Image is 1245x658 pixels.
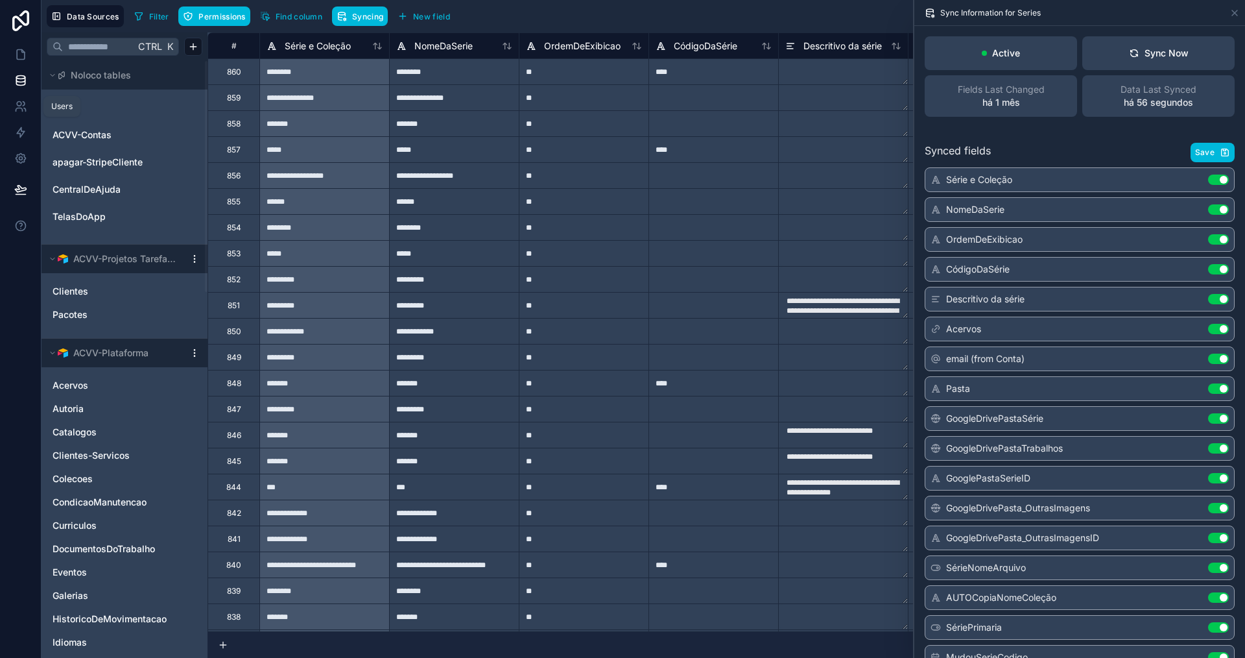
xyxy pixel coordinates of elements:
[129,6,174,26] button: Filter
[228,300,240,311] div: 851
[47,179,202,200] div: CentralDeAjuda
[227,612,241,622] div: 838
[47,281,202,302] div: Clientes
[227,119,241,129] div: 858
[53,636,171,649] a: Idiomas
[53,379,171,392] a: Acervos
[227,93,241,103] div: 859
[332,6,388,26] button: Syncing
[946,442,1063,455] span: GoogleDrivePastaTrabalhos
[53,210,158,223] a: TelasDoApp
[67,12,119,21] span: Data Sources
[58,254,68,264] img: Airtable Logo
[47,539,202,559] div: DocumentosDoTrabalho
[53,636,87,649] span: Idiomas
[992,47,1020,60] p: Active
[227,326,241,337] div: 850
[227,274,241,285] div: 852
[53,285,88,298] span: Clientes
[53,589,88,602] span: Galerias
[227,249,241,259] div: 853
[53,542,171,555] a: DocumentosDoTrabalho
[53,542,155,555] span: DocumentosDoTrabalho
[71,69,131,82] span: Noloco tables
[1120,83,1196,96] span: Data Last Synced
[53,308,171,321] a: Pacotes
[53,379,88,392] span: Acervos
[47,375,202,396] div: Acervos
[53,449,130,462] span: Clientes-Servicos
[53,128,158,141] a: ACVV-Contas
[47,515,202,536] div: Curriculos
[218,41,250,51] div: #
[47,398,202,419] div: Autoria
[53,472,171,485] a: Colecoes
[227,404,241,415] div: 847
[946,561,1026,574] span: SérieNomeArquivo
[227,67,241,77] div: 860
[53,449,171,462] a: Clientes-Servicos
[227,586,241,596] div: 839
[53,519,171,532] a: Curriculos
[925,143,991,162] span: Synced fields
[47,250,184,268] button: Airtable LogoACVV-Projetos Tarefas e Ações
[53,156,158,169] a: apagar-StripeCliente
[946,263,1010,276] span: CódigoDaSérie
[226,560,241,570] div: 840
[393,6,455,26] button: New field
[51,101,73,112] div: Users
[53,519,97,532] span: Curriculos
[958,83,1045,96] span: Fields Last Changed
[47,66,195,84] button: Noloco tables
[53,156,143,169] span: apagar-StripeCliente
[47,125,202,145] div: ACVV-Contas
[227,508,241,518] div: 842
[946,233,1023,246] span: OrdemDeExibicao
[255,6,327,26] button: Find column
[227,456,241,467] div: 845
[227,145,241,155] div: 857
[946,591,1056,604] span: AUTOCopiaNomeColeção
[1129,47,1189,60] div: Sync Now
[47,304,202,325] div: Pacotes
[946,382,970,395] span: Pasta
[149,12,169,21] span: Filter
[47,422,202,443] div: Catalogos
[53,426,171,439] a: Catalogos
[946,352,1025,365] span: email (from Conta)
[982,96,1020,109] p: há 1 mês
[47,206,202,227] div: TelasDoApp
[1082,36,1235,70] button: Sync Now
[53,472,93,485] span: Colecoes
[53,183,158,196] a: CentralDeAjuda
[53,183,121,196] span: CentralDeAjuda
[47,445,202,466] div: Clientes-Servicos
[47,469,202,489] div: Colecoes
[227,378,241,389] div: 848
[137,38,163,55] span: Ctrl
[198,12,245,21] span: Permissions
[946,173,1012,186] span: Série e Coleção
[165,42,174,51] span: K
[1124,96,1193,109] p: há 56 segundos
[47,344,184,362] button: Airtable LogoACVV-Plataforma
[53,402,171,415] a: Autoria
[276,12,322,21] span: Find column
[803,40,882,53] span: Descritivo da série
[47,152,202,173] div: apagar-StripeCliente
[946,531,1099,544] span: GoogleDrivePasta_OutrasImagensID
[946,412,1043,425] span: GoogleDrivePastaSérie
[53,285,171,298] a: Clientes
[352,12,383,21] span: Syncing
[53,402,84,415] span: Autoria
[1195,147,1215,158] span: Save
[414,40,473,53] span: NomeDaSerie
[47,562,202,583] div: Eventos
[227,197,241,207] div: 855
[413,12,450,21] span: New field
[53,426,97,439] span: Catalogos
[47,97,202,118] div: User
[53,496,171,509] a: CondicaoManutencao
[226,482,241,493] div: 844
[53,589,171,602] a: Galerias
